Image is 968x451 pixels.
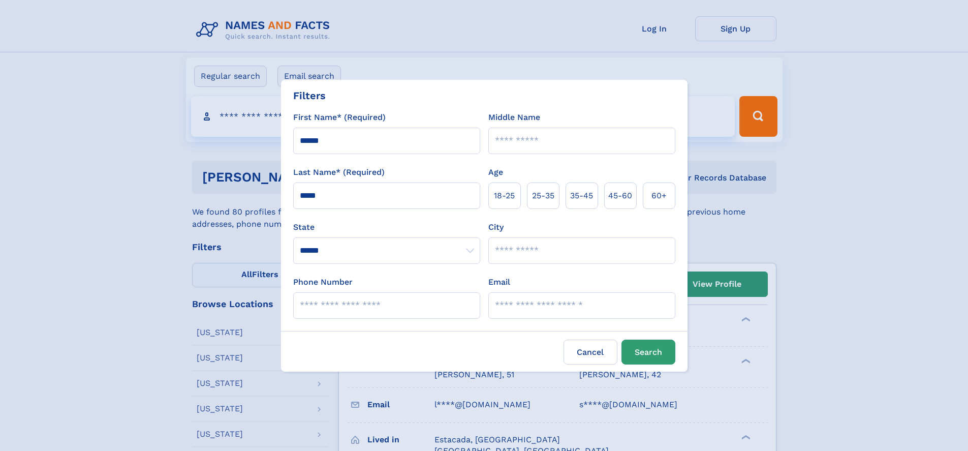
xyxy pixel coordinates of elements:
[488,276,510,288] label: Email
[570,190,593,202] span: 35‑45
[608,190,632,202] span: 45‑60
[621,340,675,365] button: Search
[651,190,667,202] span: 60+
[293,276,353,288] label: Phone Number
[494,190,515,202] span: 18‑25
[564,340,617,365] label: Cancel
[532,190,554,202] span: 25‑35
[488,166,503,178] label: Age
[293,88,326,103] div: Filters
[488,221,504,233] label: City
[293,111,386,124] label: First Name* (Required)
[488,111,540,124] label: Middle Name
[293,166,385,178] label: Last Name* (Required)
[293,221,480,233] label: State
